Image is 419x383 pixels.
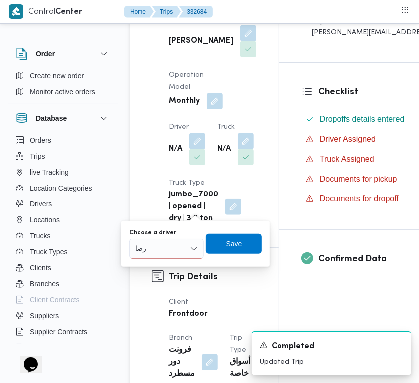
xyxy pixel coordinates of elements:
span: Completed [272,341,314,353]
span: Client Contracts [30,294,80,306]
b: [PERSON_NAME] [169,35,233,47]
button: Suppliers [12,308,114,324]
span: Operation Model [169,72,204,90]
button: Save [206,234,262,254]
span: Truck Assigned [320,155,374,163]
button: 332684 [179,6,213,18]
button: Orders [12,132,114,148]
button: Clients [12,260,114,276]
b: Frontdoor [169,308,208,320]
div: Order [8,68,118,104]
p: Updated Trip [260,357,403,367]
span: Location Categories [30,182,92,194]
span: Dropoffs details entered [320,115,405,123]
span: Documents for dropoff [320,194,399,203]
span: Clients [30,262,51,274]
b: N/A [217,143,231,155]
span: Truck [217,124,235,130]
h3: Order [36,48,55,60]
span: Branches [30,278,59,290]
h3: Database [36,112,67,124]
button: Home [124,6,154,18]
button: Client Contracts [12,292,114,308]
h3: Trip Details [169,270,256,284]
span: Save [226,238,242,250]
button: Supplier Contracts [12,324,114,340]
b: jumbo_7000 | opened | dry | 3.5 ton [169,189,218,225]
button: Location Categories [12,180,114,196]
button: Create new order [12,68,114,84]
span: Monitor active orders [30,86,95,98]
button: Devices [12,340,114,356]
button: Trucks [12,228,114,244]
button: live Tracking [12,164,114,180]
button: Trips [12,148,114,164]
span: Suppliers [30,310,59,322]
span: Truck Assigned [320,153,374,165]
span: Create new order [30,70,84,82]
span: Devices [30,342,55,354]
span: Dropoffs details entered [320,113,405,125]
div: Database [8,132,118,348]
button: Monitor active orders [12,84,114,100]
span: Locations [30,214,60,226]
button: Trips [152,6,181,18]
span: Truck Type [169,180,205,186]
span: Orders [30,134,51,146]
span: live Tracking [30,166,69,178]
button: Database [16,112,110,124]
span: Trips [30,150,45,162]
span: Branch [169,335,192,341]
b: فرونت دور مسطرد [169,344,195,380]
span: Drivers [30,198,52,210]
span: Driver [169,124,189,130]
span: Driver Assigned [320,135,376,143]
div: Notification [260,340,403,353]
img: X8yXhbKr1z7QwAAAABJRU5ErkJggg== [9,4,23,19]
span: Driver Assigned [320,133,376,145]
button: Locations [12,212,114,228]
button: Drivers [12,196,114,212]
span: Client [169,299,188,305]
b: Center [55,8,82,16]
b: N/A [169,143,182,155]
span: Truck Types [30,246,67,258]
span: Documents for pickup [320,173,397,185]
span: Documents for pickup [320,175,397,183]
b: Monthly [169,95,200,107]
span: Documents for dropoff [320,193,399,205]
span: Supplier Contracts [30,326,87,338]
iframe: chat widget [10,343,42,373]
button: Branches [12,276,114,292]
span: Trucks [30,230,50,242]
label: Choose a driver [129,229,176,237]
button: Open list of options [190,245,198,253]
button: Truck Types [12,244,114,260]
button: Order [16,48,110,60]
